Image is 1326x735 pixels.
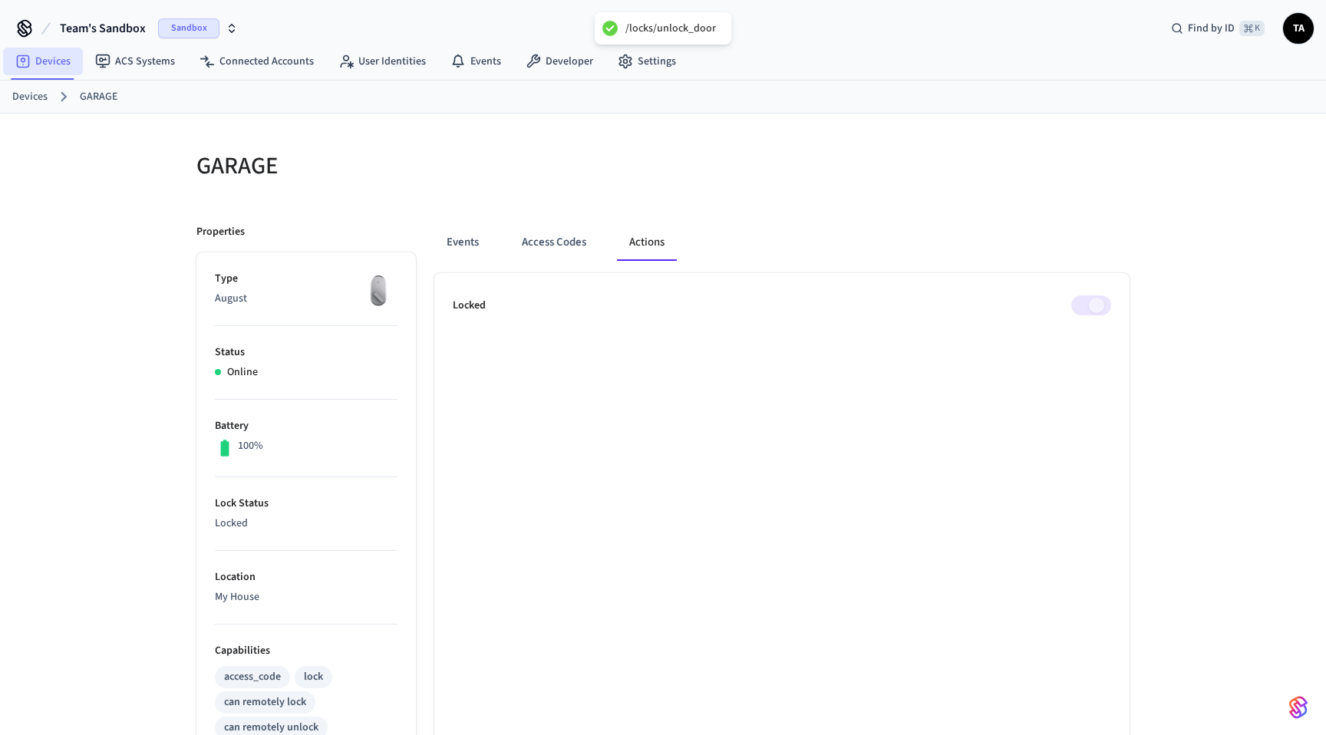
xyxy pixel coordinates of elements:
[215,569,397,585] p: Location
[434,224,1130,261] div: ant example
[215,291,397,307] p: August
[215,418,397,434] p: Battery
[510,224,599,261] button: Access Codes
[3,48,83,75] a: Devices
[215,344,397,361] p: Status
[196,224,245,240] p: Properties
[224,669,281,685] div: access_code
[434,224,491,261] button: Events
[12,89,48,105] a: Devices
[625,21,716,35] div: /locks/unlock_door
[227,364,258,381] p: Online
[215,271,397,287] p: Type
[1285,15,1312,42] span: TA
[158,18,219,38] span: Sandbox
[1239,21,1265,36] span: ⌘ K
[187,48,326,75] a: Connected Accounts
[513,48,605,75] a: Developer
[1159,15,1277,42] div: Find by ID⌘ K
[238,438,263,454] p: 100%
[605,48,688,75] a: Settings
[83,48,187,75] a: ACS Systems
[304,669,323,685] div: lock
[1289,695,1308,720] img: SeamLogoGradient.69752ec5.svg
[359,271,397,309] img: August Wifi Smart Lock 3rd Gen, Silver, Front
[1283,13,1314,44] button: TA
[80,89,117,105] a: GARAGE
[60,19,146,38] span: Team's Sandbox
[224,694,306,710] div: can remotely lock
[215,643,397,659] p: Capabilities
[1188,21,1235,36] span: Find by ID
[453,298,486,314] p: Locked
[215,589,397,605] p: My House
[326,48,438,75] a: User Identities
[215,496,397,512] p: Lock Status
[617,224,677,261] button: Actions
[196,150,654,182] h5: GARAGE
[215,516,397,532] p: Locked
[438,48,513,75] a: Events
